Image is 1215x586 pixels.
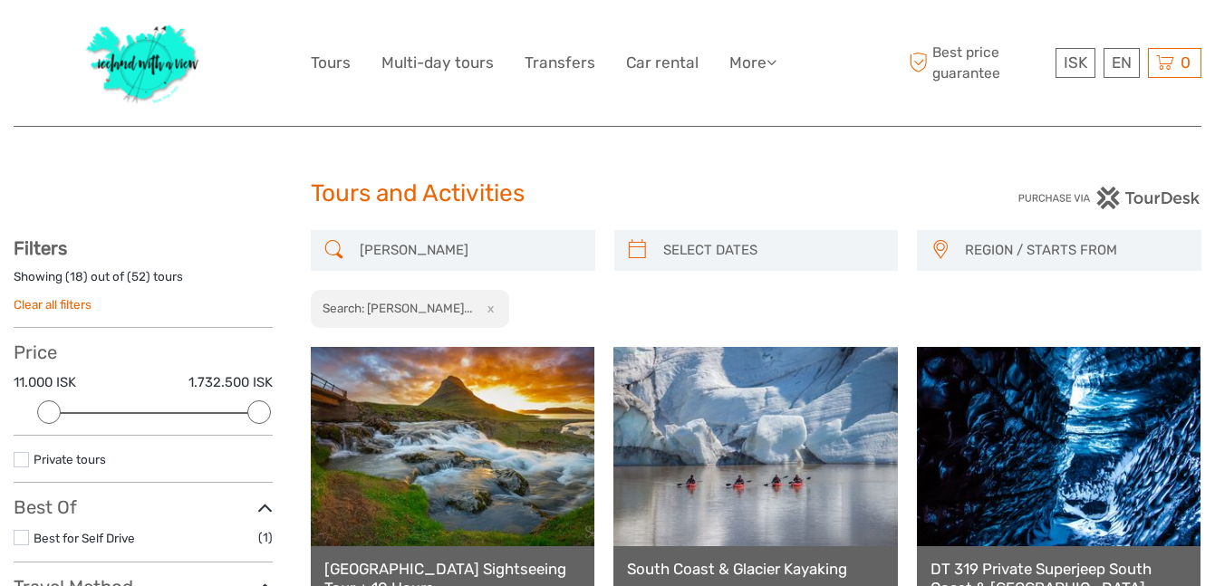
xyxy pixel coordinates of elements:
[14,297,92,312] a: Clear all filters
[525,50,595,76] a: Transfers
[1064,53,1087,72] span: ISK
[323,301,472,315] h2: Search: [PERSON_NAME]...
[14,373,76,392] label: 11.000 ISK
[34,531,135,545] a: Best for Self Drive
[656,235,890,266] input: SELECT DATES
[14,341,273,363] h3: Price
[904,43,1051,82] span: Best price guarantee
[131,268,146,285] label: 52
[14,237,67,259] strong: Filters
[258,527,273,548] span: (1)
[1017,187,1201,209] img: PurchaseViaTourDesk.png
[381,50,494,76] a: Multi-day tours
[957,235,1192,265] button: REGION / STARTS FROM
[14,496,273,518] h3: Best Of
[729,50,776,76] a: More
[352,235,586,266] input: SEARCH
[208,28,230,50] button: Open LiveChat chat widget
[34,452,106,466] a: Private tours
[77,14,209,112] img: 1077-ca632067-b948-436b-9c7a-efe9894e108b_logo_big.jpg
[14,268,273,296] div: Showing ( ) out of ( ) tours
[311,50,351,76] a: Tours
[1178,53,1193,72] span: 0
[627,560,883,578] a: South Coast & Glacier Kayaking
[475,299,499,318] button: x
[626,50,699,76] a: Car rental
[70,268,83,285] label: 18
[311,179,905,208] h1: Tours and Activities
[188,373,273,392] label: 1.732.500 ISK
[25,32,205,46] p: We're away right now. Please check back later!
[1104,48,1140,78] div: EN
